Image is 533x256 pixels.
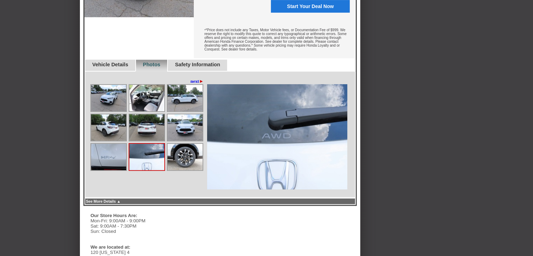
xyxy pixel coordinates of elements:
div: We are located at: [90,244,192,250]
img: Image.aspx [168,114,203,141]
img: Image.aspx [168,85,203,111]
img: Image.aspx [168,144,203,170]
a: next► [191,79,204,84]
a: Photos [143,62,160,67]
img: Image.aspx [91,114,126,141]
div: Our Store Hours Are: [90,213,192,218]
font: *Price does not include any Taxes, Motor Vehicle fees, or Documentation Fee of $999. We reserve t... [204,28,347,51]
img: Image.aspx [129,114,164,141]
div: Mon-Fri: 9:00AM - 9:00PM Sat: 9:00AM - 7:30PM Sun: Closed [90,218,196,234]
a: See More Details ▲ [86,199,121,203]
a: Safety Information [175,62,220,67]
img: Image.aspx [91,85,126,111]
img: Image.aspx [207,84,347,189]
img: Image.aspx [129,85,164,111]
span: ► [199,79,204,84]
a: Vehicle Details [92,62,128,67]
span: Start Your Deal Now [275,4,346,9]
img: Image.aspx [91,144,126,170]
img: Image.aspx [129,144,164,170]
